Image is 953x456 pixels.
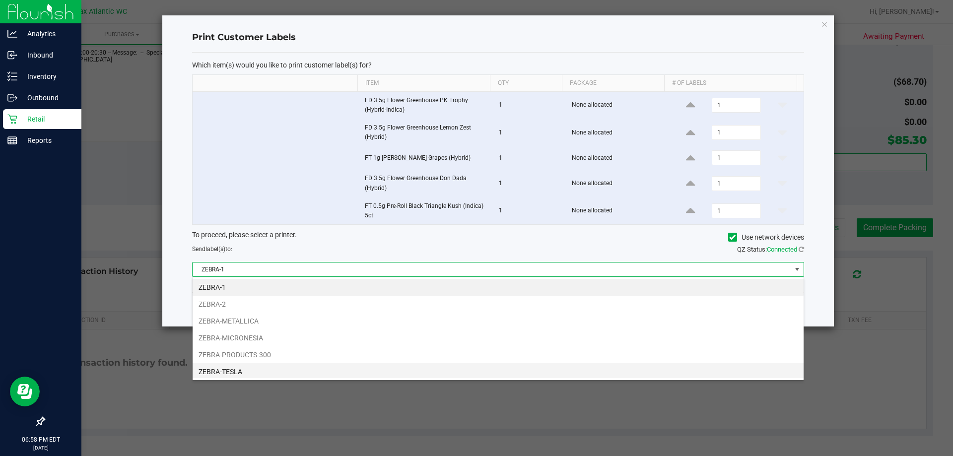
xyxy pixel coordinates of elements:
div: To proceed, please select a printer. [185,230,812,245]
li: ZEBRA-MICRONESIA [193,329,804,346]
inline-svg: Outbound [7,93,17,103]
p: Retail [17,113,77,125]
inline-svg: Inbound [7,50,17,60]
inline-svg: Reports [7,135,17,145]
li: ZEBRA-METALLICA [193,313,804,329]
p: Inventory [17,70,77,82]
li: ZEBRA-PRODUCTS-300 [193,346,804,363]
inline-svg: Analytics [7,29,17,39]
td: FT 0.5g Pre-Roll Black Triangle Kush (Indica) 5ct [359,197,493,224]
td: None allocated [566,92,670,119]
td: None allocated [566,146,670,170]
td: FT 1g [PERSON_NAME] Grapes (Hybrid) [359,146,493,170]
inline-svg: Retail [7,114,17,124]
td: FD 3.5g Flower Greenhouse PK Trophy (Hybrid-Indica) [359,92,493,119]
h4: Print Customer Labels [192,31,804,44]
li: ZEBRA-2 [193,296,804,313]
td: 1 [493,197,566,224]
li: ZEBRA-TESLA [193,363,804,380]
p: Analytics [17,28,77,40]
td: FD 3.5g Flower Greenhouse Don Dada (Hybrid) [359,170,493,197]
p: Reports [17,134,77,146]
span: Connected [767,246,797,253]
td: None allocated [566,170,670,197]
td: 1 [493,146,566,170]
td: 1 [493,92,566,119]
th: Item [357,75,490,92]
li: ZEBRA-1 [193,279,804,296]
td: None allocated [566,119,670,146]
p: 06:58 PM EDT [4,435,77,444]
th: Qty [490,75,562,92]
span: QZ Status: [737,246,804,253]
span: Send to: [192,246,232,253]
span: label(s) [205,246,225,253]
td: 1 [493,170,566,197]
label: Use network devices [728,232,804,243]
td: FD 3.5g Flower Greenhouse Lemon Zest (Hybrid) [359,119,493,146]
p: Outbound [17,92,77,104]
td: 1 [493,119,566,146]
td: None allocated [566,197,670,224]
span: ZEBRA-1 [193,262,791,276]
iframe: Resource center [10,377,40,406]
th: # of labels [664,75,797,92]
inline-svg: Inventory [7,71,17,81]
th: Package [562,75,664,92]
p: [DATE] [4,444,77,452]
p: Which item(s) would you like to print customer label(s) for? [192,61,804,69]
p: Inbound [17,49,77,61]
